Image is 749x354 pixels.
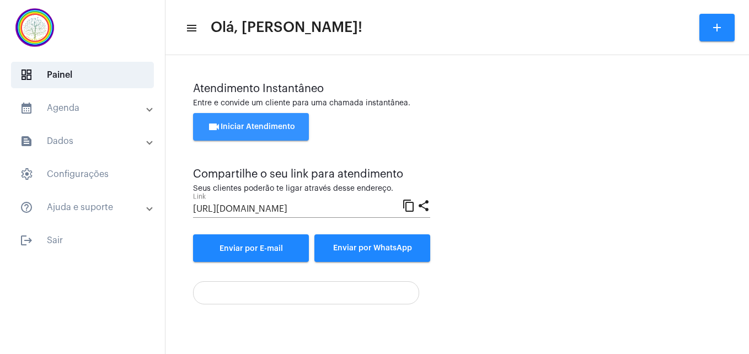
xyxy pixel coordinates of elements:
[193,234,309,262] a: Enviar por E-mail
[193,83,721,95] div: Atendimento Instantâneo
[20,234,33,247] mat-icon: sidenav icon
[20,201,33,214] mat-icon: sidenav icon
[20,68,33,82] span: sidenav icon
[193,185,430,193] div: Seus clientes poderão te ligar através desse endereço.
[11,161,154,187] span: Configurações
[7,194,165,221] mat-expansion-panel-header: sidenav iconAjuda e suporte
[20,135,33,148] mat-icon: sidenav icon
[20,168,33,181] span: sidenav icon
[20,101,147,115] mat-panel-title: Agenda
[207,120,221,133] mat-icon: videocam
[11,62,154,88] span: Painel
[9,6,61,50] img: c337f8d0-2252-6d55-8527-ab50248c0d14.png
[185,22,196,35] mat-icon: sidenav icon
[220,245,283,253] span: Enviar por E-mail
[207,123,295,131] span: Iniciar Atendimento
[211,19,362,36] span: Olá, [PERSON_NAME]!
[402,199,415,212] mat-icon: content_copy
[193,168,430,180] div: Compartilhe o seu link para atendimento
[193,113,309,141] button: Iniciar Atendimento
[7,128,165,154] mat-expansion-panel-header: sidenav iconDados
[20,201,147,214] mat-panel-title: Ajuda e suporte
[20,135,147,148] mat-panel-title: Dados
[193,99,721,108] div: Entre e convide um cliente para uma chamada instantânea.
[20,101,33,115] mat-icon: sidenav icon
[314,234,430,262] button: Enviar por WhatsApp
[11,227,154,254] span: Sair
[417,199,430,212] mat-icon: share
[333,244,412,252] span: Enviar por WhatsApp
[710,21,724,34] mat-icon: add
[7,95,165,121] mat-expansion-panel-header: sidenav iconAgenda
